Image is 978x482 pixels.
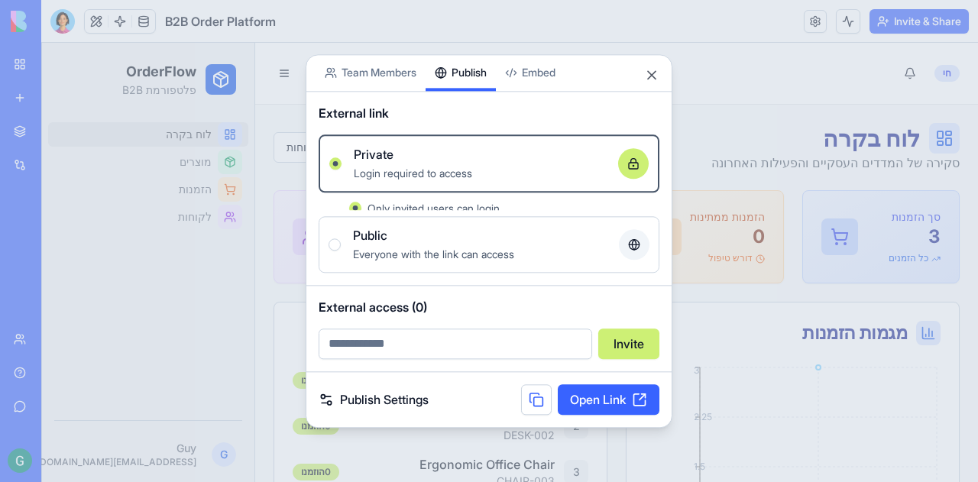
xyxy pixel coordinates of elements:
span: Everyone with the link can access [353,247,514,260]
p: DESK-002 [387,385,513,400]
span: External link [319,104,389,122]
button: ניהול לקוחות [232,89,342,120]
p: נהל את ההזמנות וקטלוג המוצרים שלך [266,34,442,49]
span: Only invited users can login [368,202,500,215]
p: סקירה של המדדים העסקיים והפעילות האחרונה [670,111,918,129]
button: Publish [426,55,496,91]
span: 2 [532,376,539,391]
button: PrivateLogin required to access [329,157,342,170]
p: 3 [847,182,899,206]
div: 0 הוזמנו [251,375,298,392]
span: הזמנות [138,139,170,154]
a: Publish Settings [319,390,429,409]
p: הזמנות ממתינות [649,167,724,182]
p: 0 [649,182,724,206]
button: Invite [598,328,659,359]
span: Private [354,145,393,163]
p: פלטפורמת B2B [81,40,155,55]
button: Team Members [316,55,426,91]
p: הזמנות שנמסרו [474,209,547,222]
button: Close [644,67,659,82]
p: כל הזמנים [847,209,899,222]
a: מוצרים [7,107,207,131]
span: 1 [533,330,537,345]
p: 0 [301,182,371,206]
span: Login required to access [354,167,472,180]
div: 0 הוזמנו [251,329,298,346]
p: Executive Office Desk [387,367,513,385]
a: לקוחות [7,162,207,186]
span: מוצרים [138,112,170,127]
a: Open Link [558,384,659,415]
h1: לוח בקרה [670,80,918,111]
h2: OrderFlow [81,18,155,40]
button: Only invited users can login [349,202,361,214]
div: חי [893,22,918,39]
span: לקוחות [137,167,170,182]
tspan: 1.5 [653,418,664,429]
button: Embed [496,55,565,91]
p: דורש טיפול [649,209,724,222]
p: לקוחות פעילים [301,167,371,182]
button: GGuy[EMAIL_ADDRESS][DOMAIN_NAME] [13,396,201,427]
h1: [PERSON_NAME], Guy [266,12,442,34]
p: סך הזמנות [847,167,899,182]
span: G [170,400,195,424]
a: לוח בקרה [7,79,207,104]
p: Ergonomic Office Chair [378,412,513,431]
span: External access (0) [319,298,659,316]
span: לוח בקרה [125,84,170,99]
p: Business Laptop Pro [393,321,513,339]
tspan: 3 [653,322,658,333]
button: PublicEveryone with the link can access [329,238,341,251]
a: הזמנות [7,134,207,159]
p: מוכנים להזמנה [301,209,371,222]
p: [EMAIL_ADDRESS][DOMAIN_NAME] [19,413,155,425]
button: הזמנה חדשה [351,89,461,120]
div: מגמות הזמנות [604,278,899,302]
div: מוצרים מובילים [251,278,547,302]
p: Guy [19,398,155,413]
div: 0 הוזמנו [251,421,298,438]
span: 3 [532,422,539,437]
p: ‏0.00 ‏₪ [474,182,547,206]
p: סך הכנסות [474,167,547,182]
tspan: 2.25 [653,368,671,380]
p: CHAIR-003 [378,431,513,446]
p: LAPTOP-001 [393,339,513,354]
span: Public [353,226,387,244]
